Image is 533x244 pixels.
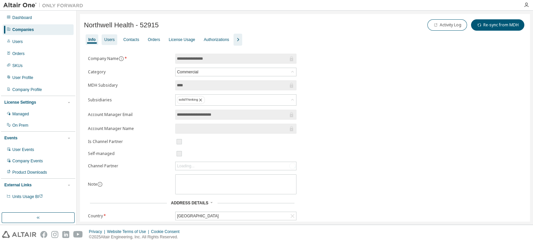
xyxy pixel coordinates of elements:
label: Note [88,181,97,187]
div: [GEOGRAPHIC_DATA] [176,212,220,220]
div: Users [12,39,23,44]
div: Cookie Consent [151,229,183,234]
img: youtube.svg [73,231,83,238]
div: Company Events [12,158,43,164]
label: Category [88,69,171,75]
button: information [97,182,103,187]
div: Product Downloads [12,170,47,175]
img: facebook.svg [40,231,47,238]
label: Subsidiaries [88,97,171,103]
div: Info [88,37,96,42]
button: Re-sync from MDH [471,19,524,31]
span: Address Details [171,201,208,205]
span: Units Usage BI [12,194,43,199]
div: solidThinking [176,95,296,105]
label: Country [88,213,171,219]
div: Dashboard [12,15,32,20]
div: Loading... [176,162,296,170]
span: Northwell Health - 52915 [84,21,159,29]
div: Commercial [176,68,199,76]
img: linkedin.svg [62,231,69,238]
div: Privacy [89,229,107,234]
img: Altair One [3,2,87,9]
div: License Usage [169,37,195,42]
div: Orders [12,51,25,56]
div: Managed [12,111,29,117]
div: solidThinking [177,96,205,104]
div: Companies [12,27,34,32]
div: Company Profile [12,87,42,92]
div: Authorizations [204,37,229,42]
div: Orders [148,37,160,42]
label: Is Channel Partner [88,139,171,144]
div: SKUs [12,63,23,68]
div: Events [4,135,17,141]
label: Company Name [88,56,171,61]
div: External Links [4,182,32,188]
div: Contacts [123,37,139,42]
div: Users [104,37,115,42]
img: altair_logo.svg [2,231,36,238]
div: User Profile [12,75,33,80]
label: MDH Subsidary [88,83,171,88]
div: On Prem [12,123,28,128]
img: instagram.svg [51,231,58,238]
div: Commercial [176,68,296,76]
label: Channel Partner [88,163,171,169]
div: Loading... [177,163,195,169]
div: Website Terms of Use [107,229,151,234]
div: License Settings [4,100,36,105]
div: [GEOGRAPHIC_DATA] [176,212,296,220]
p: © 2025 Altair Engineering, Inc. All Rights Reserved. [89,234,184,240]
label: Account Manager Email [88,112,171,117]
label: Account Manager Name [88,126,171,131]
div: User Events [12,147,34,152]
button: Activity Log [427,19,467,31]
button: information [119,56,124,61]
label: Self-managed [88,151,171,156]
